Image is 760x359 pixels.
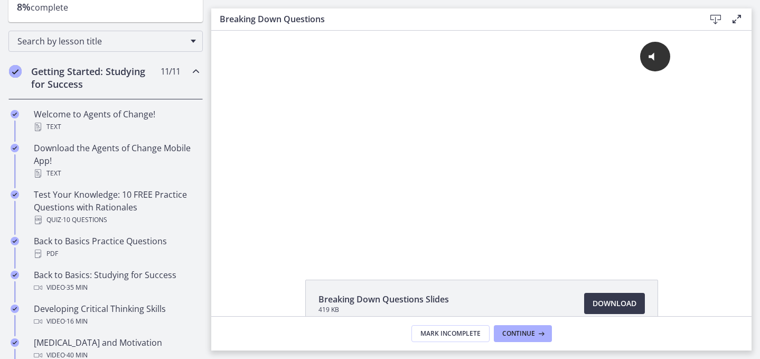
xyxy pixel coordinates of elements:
span: · 16 min [65,315,88,328]
h3: Breaking Down Questions [220,13,688,25]
span: Search by lesson title [17,35,185,47]
i: Completed [11,305,19,313]
button: Continue [494,325,552,342]
i: Completed [11,237,19,245]
div: PDF [34,247,199,260]
i: Completed [11,110,19,118]
div: Test Your Knowledge: 10 FREE Practice Questions with Rationales [34,188,199,226]
span: 419 KB [318,306,449,314]
div: Welcome to Agents of Change! [34,108,199,133]
div: Quiz [34,214,199,226]
div: Developing Critical Thinking Skills [34,302,199,328]
div: Video [34,315,199,328]
span: Mark Incomplete [420,329,481,338]
div: Search by lesson title [8,31,203,52]
span: Breaking Down Questions Slides [318,293,449,306]
button: Mark Incomplete [411,325,490,342]
div: Text [34,167,199,180]
i: Completed [11,190,19,199]
h2: Getting Started: Studying for Success [31,65,160,90]
span: Continue [502,329,535,338]
i: Completed [11,338,19,347]
span: Download [593,297,636,310]
i: Completed [11,271,19,279]
p: complete [17,1,194,14]
div: Download the Agents of Change Mobile App! [34,142,199,180]
span: · 10 Questions [61,214,107,226]
span: 11 / 11 [161,65,180,78]
span: 8% [17,1,31,13]
div: Text [34,121,199,133]
span: · 35 min [65,281,88,294]
div: Back to Basics: Studying for Success [34,269,199,294]
i: Completed [9,65,22,78]
a: Download [584,293,645,314]
div: Back to Basics Practice Questions [34,235,199,260]
div: Video [34,281,199,294]
i: Completed [11,144,19,152]
iframe: Video Lesson [211,31,752,255]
